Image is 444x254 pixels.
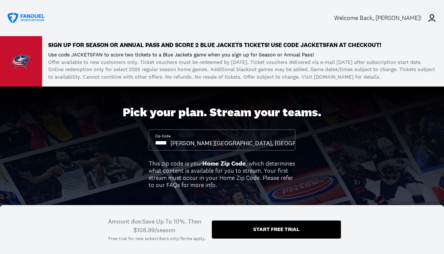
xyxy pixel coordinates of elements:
[334,14,421,21] div: Welcome Back , [PERSON_NAME]!
[202,160,246,167] b: Home Zip Code
[149,160,295,189] div: This zip code is your , which determines what content is available for you to stream. Your first ...
[108,236,206,242] div: Free trial for new subscribers only. .
[48,42,438,48] p: Sign up for Season or Annual Pass and score 2 Blue Jackets TICKETS! Use code JACKETSFAN at checkout!
[155,134,170,139] div: Zip Code
[180,236,205,242] a: Terms apply
[334,8,436,29] a: Welcome Back, [PERSON_NAME]!
[12,52,30,70] img: Team Logo
[103,217,206,234] div: Amount due: Save Up To 10%. Then $108.99/season
[170,139,331,147] div: [PERSON_NAME][GEOGRAPHIC_DATA], [GEOGRAPHIC_DATA]
[48,51,438,59] p: Use code JACKETSFAN to score two tickets to a Blue Jackets game when you sign up for Season or An...
[48,59,438,81] p: Offer available to new customers only. Ticket vouchers must be redeemed by [DATE]. Ticket voucher...
[123,105,321,120] div: Pick your plan. Stream your teams.
[253,227,300,232] div: Start free trial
